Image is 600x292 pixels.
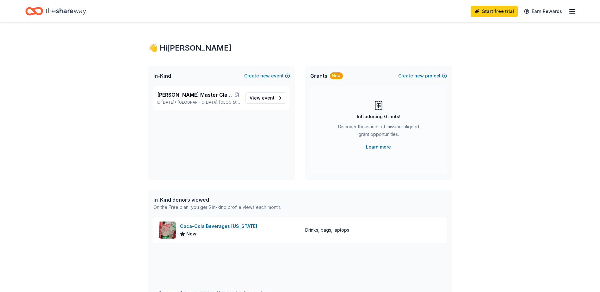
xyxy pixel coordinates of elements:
[260,72,270,80] span: new
[157,91,234,99] span: [PERSON_NAME] Master Class Hosted By Onyx Dance Studio
[186,230,196,238] span: New
[153,204,281,211] div: On the Free plan, you get 5 in-kind profile views each month.
[366,143,391,151] a: Learn more
[148,43,452,53] div: 👋 Hi [PERSON_NAME]
[520,6,566,17] a: Earn Rewards
[262,95,275,100] span: event
[159,222,176,239] img: Image for Coca-Cola Beverages Florida
[245,92,286,104] a: View event
[180,222,260,230] div: Coca-Cola Beverages [US_STATE]
[250,94,275,102] span: View
[153,196,281,204] div: In-Kind donors viewed
[357,113,400,120] div: Introducing Grants!
[178,100,240,105] span: [GEOGRAPHIC_DATA], [GEOGRAPHIC_DATA]
[330,72,343,79] div: New
[471,6,518,17] a: Start free trial
[153,72,171,80] span: In-Kind
[305,226,349,234] div: Drinks, bags, laptops
[244,72,290,80] button: Createnewevent
[310,72,327,80] span: Grants
[157,100,240,105] p: [DATE] •
[398,72,447,80] button: Createnewproject
[336,123,422,141] div: Discover thousands of mission-aligned grant opportunities.
[414,72,424,80] span: new
[25,4,86,19] a: Home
